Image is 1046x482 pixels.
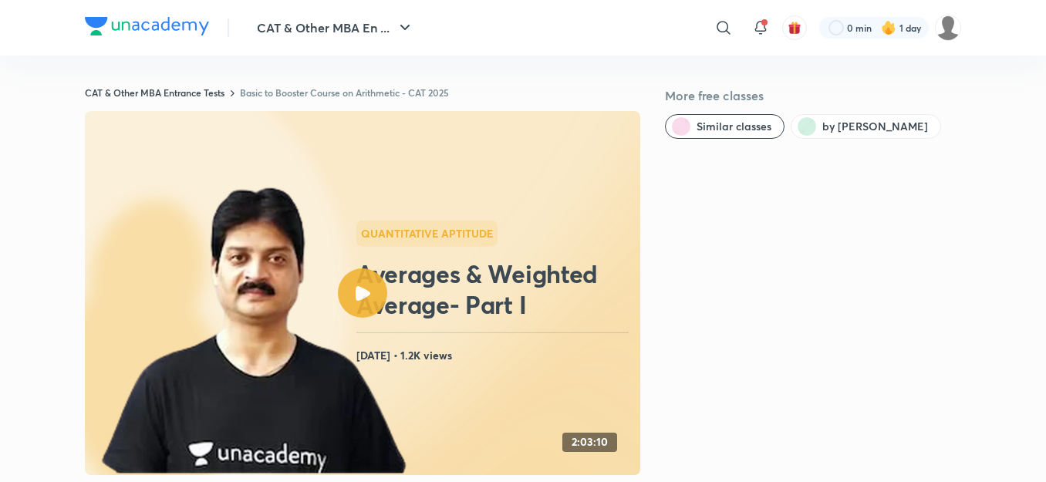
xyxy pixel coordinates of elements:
button: CAT & Other MBA En ... [248,12,423,43]
img: chirag [935,15,961,41]
span: by Lokesh Agarwal [822,119,928,134]
button: by Lokesh Agarwal [791,114,941,139]
img: avatar [788,21,801,35]
a: CAT & Other MBA Entrance Tests [85,86,224,99]
a: Basic to Booster Course on Arithmetic - CAT 2025 [240,86,449,99]
img: Company Logo [85,17,209,35]
h5: More free classes [665,86,961,105]
h4: 2:03:10 [572,436,608,449]
button: Similar classes [665,114,784,139]
button: avatar [782,15,807,40]
img: streak [881,20,896,35]
h2: Averages & Weighted Average- Part I [356,258,634,320]
h4: [DATE] • 1.2K views [356,345,634,366]
a: Company Logo [85,17,209,39]
span: Similar classes [697,119,771,134]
